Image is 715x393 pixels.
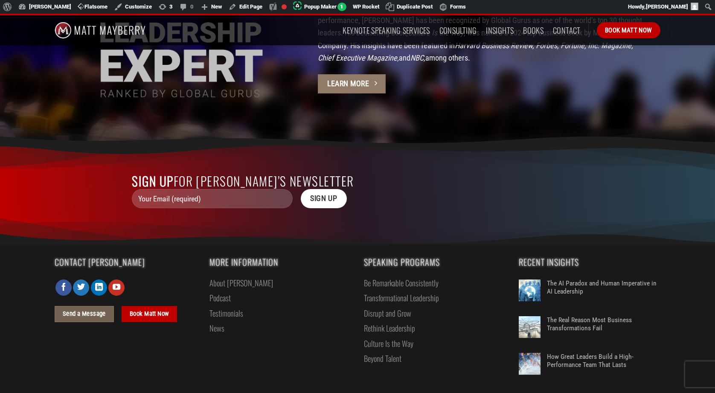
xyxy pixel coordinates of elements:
[55,306,114,322] a: Send a Message
[132,172,173,190] span: Sign up
[646,3,688,10] span: [PERSON_NAME]
[108,279,125,296] a: Follow on YouTube
[209,258,352,267] span: More Information
[364,336,413,351] a: Culture Is the Way
[209,306,243,320] a: Testimonials
[439,23,477,38] a: Consulting
[209,290,231,305] a: Podcast
[318,74,386,93] a: Learn More
[130,309,169,319] span: Book Matt Now
[364,320,415,335] a: Rethink Leadership
[91,279,107,296] a: Follow on LinkedIn
[327,78,369,90] span: Learn More
[301,189,347,208] input: Sign Up
[605,25,652,35] span: Book Matt Now
[364,351,401,366] a: Beyond Talent
[209,320,224,335] a: News
[486,23,514,38] a: Insights
[282,4,287,9] div: Focus keyphrase not set
[132,174,366,189] h2: for [PERSON_NAME]’s Newsletter
[55,258,197,267] span: Contact [PERSON_NAME]
[523,23,544,38] a: Books
[547,279,660,305] a: The AI Paradox and Human Imperative in AI Leadership
[597,22,660,38] a: Book Matt Now
[55,279,72,296] a: Follow on Facebook
[364,306,411,320] a: Disrupt and Grow
[73,279,89,296] a: Follow on Twitter
[547,353,660,378] a: How Great Leaders Build a High-Performance Team That Lasts
[364,275,439,290] a: Be Remarkable Consistently
[209,275,273,290] a: About [PERSON_NAME]
[364,258,506,267] span: Speaking Programs
[132,189,387,208] form: Contact form
[519,258,661,267] span: Recent Insights
[132,189,293,208] input: Your Email (required)
[122,306,177,322] a: Book Matt Now
[410,53,425,62] em: NBC,
[55,15,145,45] img: Matt Mayberry
[547,316,660,342] a: The Real Reason Most Business Transformations Fail
[553,23,581,38] a: Contact
[63,309,106,319] span: Send a Message
[343,23,430,38] a: Keynote Speaking Services
[337,3,346,11] span: 1
[364,290,439,305] a: Transformational Leadership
